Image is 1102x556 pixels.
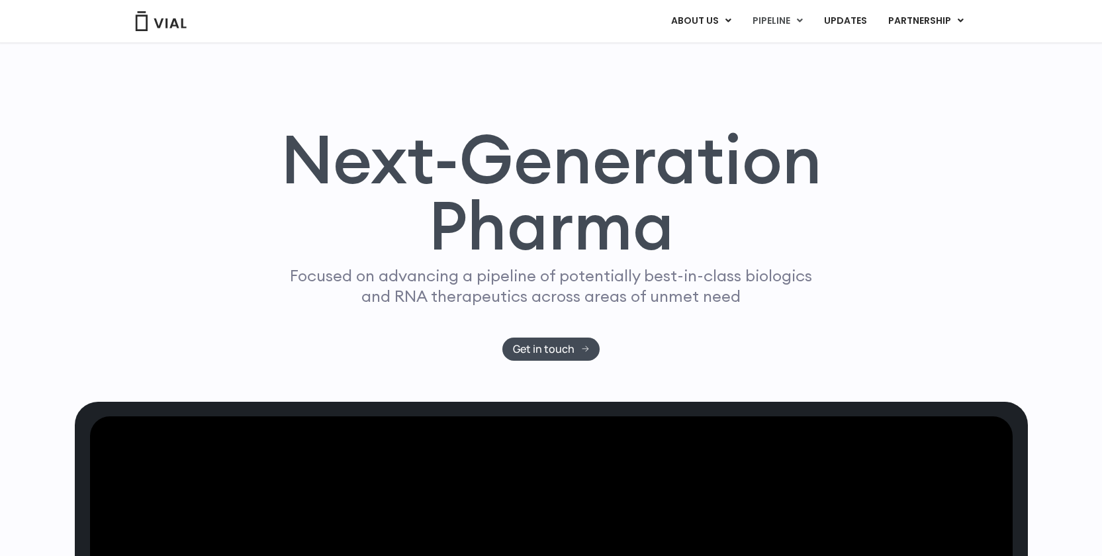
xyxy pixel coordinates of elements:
[265,126,838,259] h1: Next-Generation Pharma
[134,11,187,31] img: Vial Logo
[813,10,877,32] a: UPDATES
[502,338,600,361] a: Get in touch
[878,10,974,32] a: PARTNERSHIPMenu Toggle
[513,344,574,354] span: Get in touch
[661,10,741,32] a: ABOUT USMenu Toggle
[285,265,818,306] p: Focused on advancing a pipeline of potentially best-in-class biologics and RNA therapeutics acros...
[742,10,813,32] a: PIPELINEMenu Toggle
